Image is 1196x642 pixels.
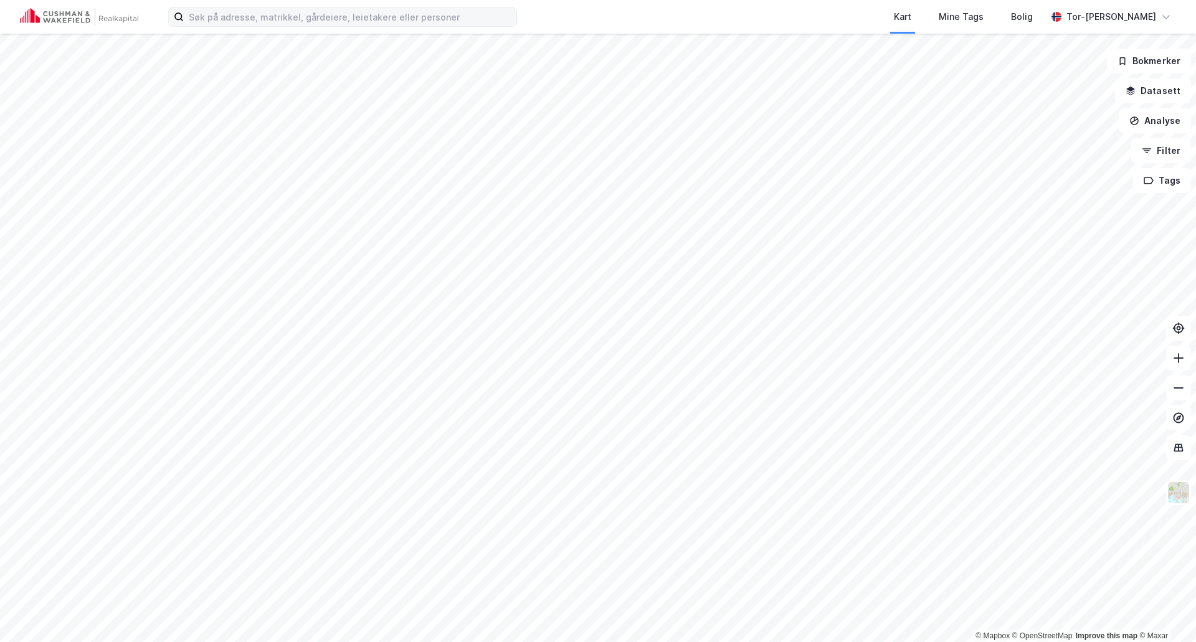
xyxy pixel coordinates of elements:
iframe: Chat Widget [1134,582,1196,642]
button: Bokmerker [1107,49,1191,73]
img: Z [1167,481,1190,504]
input: Søk på adresse, matrikkel, gårdeiere, leietakere eller personer [184,7,516,26]
button: Tags [1133,168,1191,193]
div: Tor-[PERSON_NAME] [1066,9,1156,24]
button: Filter [1131,138,1191,163]
button: Datasett [1115,78,1191,103]
a: Mapbox [975,631,1010,640]
div: Kontrollprogram for chat [1134,582,1196,642]
a: Improve this map [1076,631,1137,640]
div: Kart [894,9,911,24]
div: Mine Tags [939,9,984,24]
button: Analyse [1119,108,1191,133]
a: OpenStreetMap [1012,631,1073,640]
img: cushman-wakefield-realkapital-logo.202ea83816669bd177139c58696a8fa1.svg [20,8,138,26]
div: Bolig [1011,9,1033,24]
